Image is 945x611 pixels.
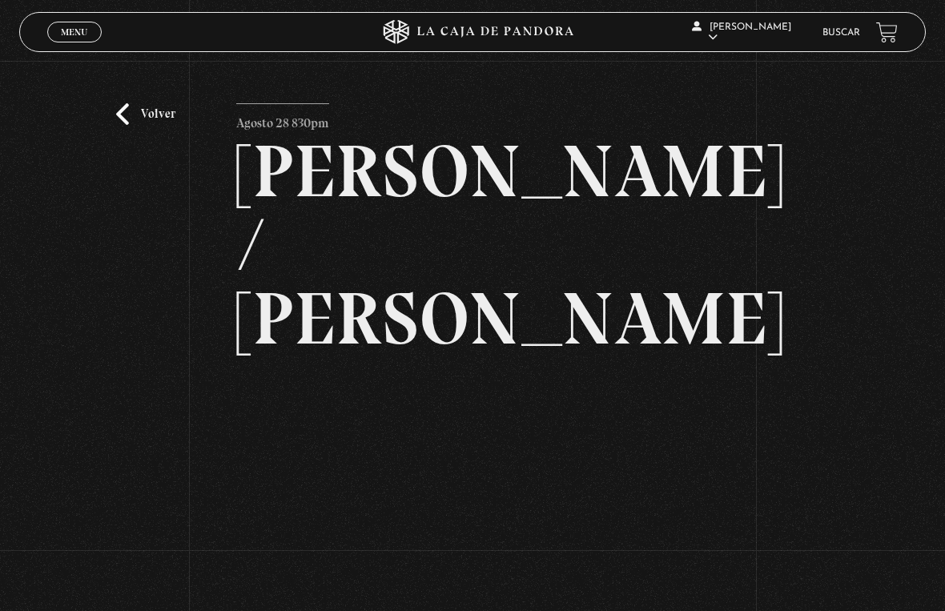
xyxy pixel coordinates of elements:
[822,28,860,38] a: Buscar
[116,103,175,125] a: Volver
[56,41,94,52] span: Cerrar
[61,27,87,37] span: Menu
[236,103,329,135] p: Agosto 28 830pm
[876,22,898,43] a: View your shopping cart
[236,135,708,356] h2: [PERSON_NAME] / [PERSON_NAME]
[692,22,791,42] span: [PERSON_NAME]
